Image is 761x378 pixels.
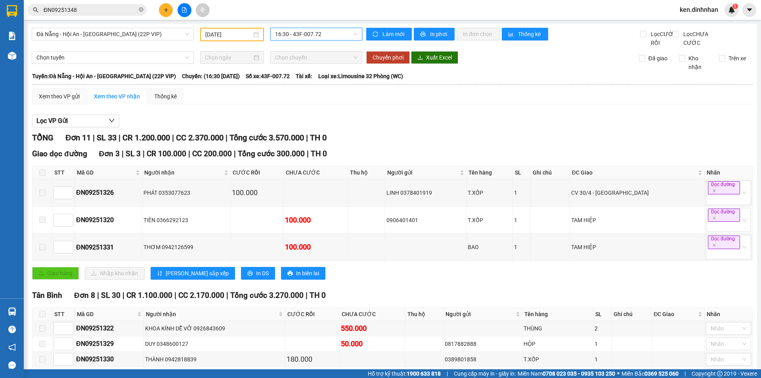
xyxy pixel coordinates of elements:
[340,308,405,321] th: CHƯA CƯỚC
[188,149,190,158] span: |
[126,149,141,158] span: SL 3
[467,166,513,179] th: Tên hàng
[143,216,229,224] div: TIÊN 0366292123
[287,271,293,277] span: printer
[32,267,79,280] button: uploadGiao hàng
[97,291,99,300] span: |
[77,168,134,177] span: Mã GD
[178,3,191,17] button: file-add
[192,149,232,158] span: CC 200.000
[230,291,304,300] span: Tổng cước 3.270.000
[284,166,348,179] th: CHƯA CƯỚC
[101,291,120,300] span: SL 30
[648,30,678,47] span: Lọc CƯỚC RỒI
[143,149,145,158] span: |
[708,181,740,194] span: Dọc đường
[196,3,210,17] button: aim
[595,355,610,364] div: 1
[518,369,615,378] span: Miền Nam
[296,269,319,278] span: In biên lai
[285,215,346,226] div: 100.000
[734,4,736,9] span: 1
[712,189,716,193] span: close
[75,336,144,352] td: ĐN09251329
[524,340,592,348] div: HỘP
[75,352,144,367] td: ĐN09251330
[76,242,141,252] div: ĐN09251331
[145,355,284,364] div: THÀNH 0942818839
[122,133,170,142] span: CR 1.200.000
[247,271,253,277] span: printer
[143,243,229,251] div: THƠM 0942126599
[74,291,95,300] span: Đơn 8
[285,308,340,321] th: CƯỚC RỒI
[76,215,141,225] div: ĐN09251320
[593,308,612,321] th: SL
[387,168,458,177] span: Người gửi
[99,149,120,158] span: Đơn 3
[65,133,91,142] span: Đơn 11
[139,6,143,14] span: close-circle
[229,133,304,142] span: Tổng cước 3.570.000
[524,324,592,333] div: THÙNG
[77,310,136,319] span: Mã GD
[226,291,228,300] span: |
[654,310,696,319] span: ĐC Giao
[7,5,17,17] img: logo-vxr
[746,6,753,13] span: caret-down
[468,243,511,251] div: BAO
[595,324,610,333] div: 2
[281,267,325,280] button: printerIn biên lai
[285,242,346,253] div: 100.000
[93,133,95,142] span: |
[174,291,176,300] span: |
[514,243,529,251] div: 1
[154,92,177,101] div: Thống kê
[732,4,738,9] sup: 1
[76,323,142,333] div: ĐN09251322
[275,28,358,40] span: 16:30 - 43F-007.72
[145,324,284,333] div: KHOA KÍNH DỄ VỠ 0926843609
[514,216,529,224] div: 1
[76,354,142,364] div: ĐN09251330
[673,5,725,15] span: ken.dinhnhan
[256,269,269,278] span: In DS
[595,340,610,348] div: 1
[94,92,140,101] div: Xem theo VP nhận
[145,340,284,348] div: DUY 0348600127
[310,291,326,300] span: TH 0
[205,30,252,39] input: 11/09/2025
[234,149,236,158] span: |
[146,310,277,319] span: Người nhận
[306,133,308,142] span: |
[32,133,54,142] span: TỔNG
[296,72,312,81] span: Tài xế:
[318,72,403,81] span: Loại xe: Limousine 32 Phòng (WC)
[139,7,143,12] span: close-circle
[275,52,358,63] span: Chọn chuyến
[571,243,703,251] div: TAM HIỆP
[445,355,521,364] div: 0389801858
[241,267,275,280] button: printerIn DS
[75,207,142,234] td: ĐN09251320
[457,28,500,40] button: In đơn chọn
[166,269,229,278] span: [PERSON_NAME] sắp xếp
[571,216,703,224] div: TAM HIỆP
[246,72,290,81] span: Số xe: 43F-007.72
[617,372,620,375] span: ⚪️
[44,6,137,14] input: Tìm tên, số ĐT hoặc mã đơn
[645,54,671,63] span: Đã giao
[712,216,716,220] span: close
[708,209,740,222] span: Dọc đường
[85,267,145,280] button: downloadNhập kho nhận
[348,166,385,179] th: Thu hộ
[76,339,142,349] div: ĐN09251329
[8,52,16,60] img: warehouse-icon
[176,133,224,142] span: CC 2.370.000
[97,133,117,142] span: SL 33
[405,308,444,321] th: Thu hộ
[8,32,16,40] img: solution-icon
[151,267,235,280] button: sort-ascending[PERSON_NAME] sắp xếp
[8,326,16,333] span: question-circle
[341,323,404,334] div: 550.000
